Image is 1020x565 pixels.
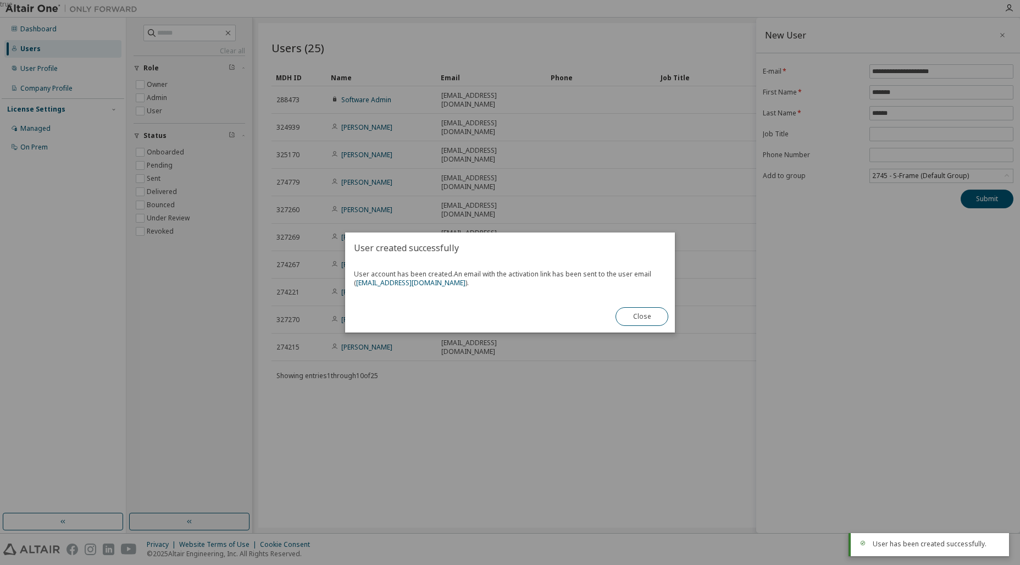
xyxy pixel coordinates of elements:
span: An email with the activation link has been sent to the user email ( ). [354,269,651,287]
button: Close [616,307,668,326]
a: [EMAIL_ADDRESS][DOMAIN_NAME] [356,278,465,287]
h2: User created successfully [345,232,675,263]
div: User has been created successfully. [873,540,1000,549]
span: User account has been created. [354,270,666,287]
